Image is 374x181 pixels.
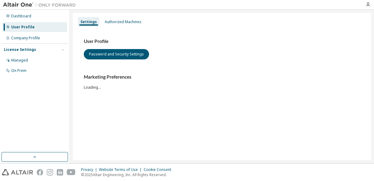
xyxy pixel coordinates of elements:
div: Cookie Consent [144,167,175,172]
img: youtube.svg [67,169,76,176]
div: Authorized Machines [105,20,141,24]
div: Website Terms of Use [99,167,144,172]
img: linkedin.svg [57,169,63,176]
button: Password and Security Settings [84,49,149,59]
h3: Marketing Preferences [84,74,360,80]
p: © 2025 Altair Engineering, Inc. All Rights Reserved. [81,172,175,177]
div: Privacy [81,167,99,172]
div: License Settings [4,47,36,52]
div: Managed [11,58,28,63]
h3: User Profile [84,38,360,44]
div: Dashboard [11,14,31,19]
img: instagram.svg [47,169,53,176]
img: facebook.svg [37,169,43,176]
img: Altair One [3,2,79,8]
div: Loading... [84,74,360,90]
div: Settings [80,20,97,24]
div: Company Profile [11,36,40,41]
img: altair_logo.svg [2,169,33,176]
div: User Profile [11,25,35,30]
div: On Prem [11,68,26,73]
